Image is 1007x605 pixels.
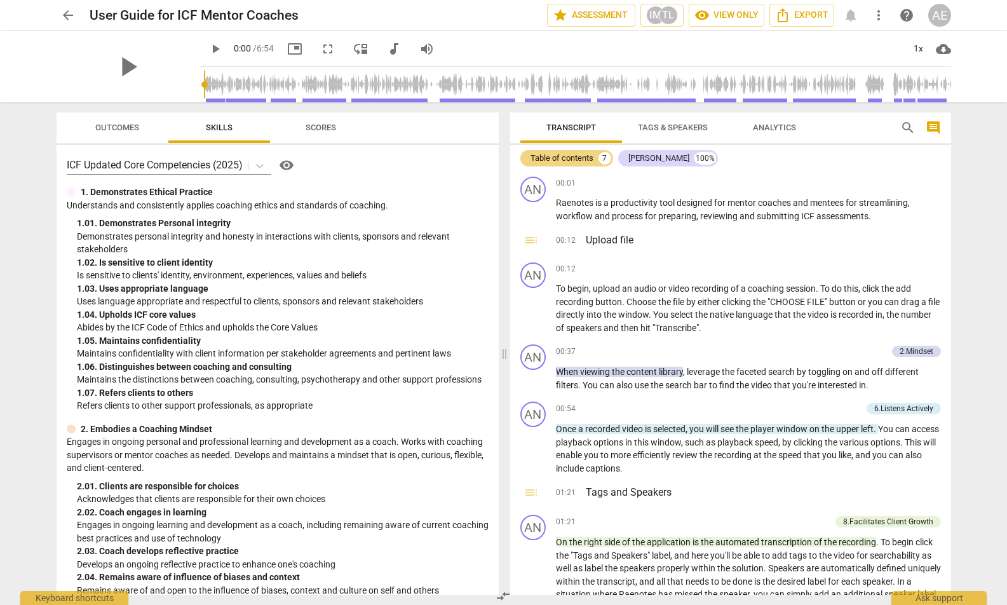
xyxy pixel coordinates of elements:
[901,297,921,307] span: drag
[659,367,683,377] span: library
[77,295,489,308] p: Uses language appropriate and respectful to clients, sponsors and relevant stakeholders
[874,403,933,414] div: 6.Listens Actively
[640,323,652,333] span: hit
[694,8,710,23] span: visibility
[600,380,616,390] span: can
[689,424,706,434] span: you
[886,309,901,320] span: the
[632,537,647,547] span: the
[589,283,593,294] span: ,
[77,506,489,519] div: 2. 02. Coach engages in learning
[753,297,767,307] span: the
[635,380,651,390] span: use
[653,309,670,320] span: You
[757,211,801,221] span: submitting
[693,537,701,547] span: is
[761,537,814,547] span: transcription
[768,367,797,377] span: search
[905,437,923,447] span: This
[77,519,489,545] p: Engages in ongoing learning and development as a coach, including remaining aware of current coac...
[722,367,736,377] span: the
[829,297,858,307] span: button
[546,123,596,132] span: Transcript
[899,8,914,23] span: help
[870,437,900,447] span: options
[67,199,489,212] p: Understands and consistently applies coaching ethics and standards of coaching.
[889,450,905,460] span: can
[810,198,846,208] span: mentees
[647,537,693,547] span: application
[556,537,569,547] span: On
[709,380,719,390] span: to
[714,450,754,460] span: recording
[586,485,941,500] h3: Tags and Speakers
[719,380,736,390] span: find
[876,537,881,547] span: .
[604,309,618,320] span: the
[585,424,622,434] span: recorded
[547,4,635,27] button: Assessment
[774,309,793,320] span: that
[578,424,585,434] span: a
[595,198,604,208] span: is
[706,424,720,434] span: will
[755,437,778,447] span: speed
[638,123,708,132] span: Tags & Speakers
[778,437,782,447] span: ,
[556,380,578,390] span: filters
[859,198,908,208] span: streamlining
[871,8,886,23] span: more_vert
[595,297,622,307] span: button
[595,211,612,221] span: and
[67,158,243,172] p: ICF Updated Core Competencies (2025)
[583,380,600,390] span: You
[645,211,658,221] span: for
[77,373,489,386] p: Maintains the distinctions between coaching, consulting, psychotherapy and other support professions
[77,308,489,322] div: 1. 04. Upholds ICF core values
[556,235,576,248] span: 00:12
[699,323,701,333] span: .
[866,380,868,390] span: .
[77,256,489,269] div: 1. 02. Is sensitive to client identity
[658,283,668,294] span: or
[722,297,753,307] span: clicking
[921,297,928,307] span: a
[569,537,584,547] span: the
[206,123,233,132] span: Skills
[584,537,604,547] span: right
[620,463,623,473] span: .
[646,6,665,25] div: IM
[580,367,612,377] span: viewing
[896,283,911,294] span: add
[520,262,546,288] div: Change speaker
[77,347,489,360] p: Maintains confidentiality with client information per stakeholder agreements and pertinent laws
[936,41,951,57] span: cloud_download
[77,217,489,230] div: 1. 01. Demonstrates Personal integrity
[618,309,649,320] span: window
[839,309,875,320] span: recorded
[858,283,862,294] span: ,
[797,367,808,377] span: by
[81,186,213,199] p: 1. Demonstrates Ethical Practice
[616,380,635,390] span: also
[645,424,653,434] span: is
[685,437,706,447] span: such
[234,43,251,53] span: 0:00
[531,152,593,165] div: Table of contents
[81,423,212,436] p: 2. Embodies a Coaching Mindset
[556,309,586,320] span: directly
[855,450,872,460] span: and
[672,450,699,460] span: review
[416,37,438,60] button: Volume
[874,424,878,434] span: .
[736,309,774,320] span: language
[694,380,709,390] span: bar
[556,424,578,434] span: Once
[861,424,874,434] span: left
[786,283,816,294] span: session
[283,37,306,60] button: Picture in picture
[767,297,807,307] span: "CHOOSE
[736,424,750,434] span: the
[77,282,489,296] div: 1. 03. Uses appropriate language
[858,297,868,307] span: or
